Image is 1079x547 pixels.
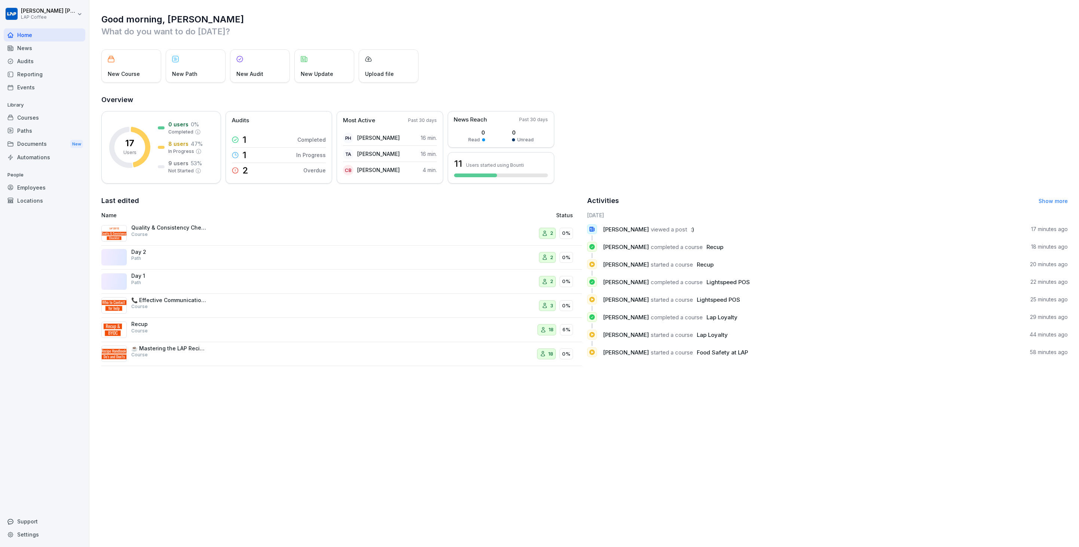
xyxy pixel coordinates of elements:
[297,136,326,144] p: Completed
[131,321,206,328] p: Recup
[454,157,462,170] h3: 11
[651,314,703,321] span: completed a course
[587,211,1068,219] h6: [DATE]
[562,254,570,261] p: 0%
[691,226,694,233] span: :)
[131,351,148,358] p: Course
[408,117,437,124] p: Past 30 days
[4,111,85,124] div: Courses
[191,120,199,128] p: 0 %
[651,331,693,338] span: started a course
[343,116,375,125] p: Most Active
[562,302,570,310] p: 0%
[706,314,738,321] span: Lap Loyalty
[4,169,85,181] p: People
[562,278,570,285] p: 0%
[101,294,582,318] a: 📞 Effective Communication: Who to Contact for WhatCourse30%
[1031,225,1068,233] p: 17 minutes ago
[301,70,333,78] p: New Update
[1030,296,1068,303] p: 25 minutes ago
[562,350,570,358] p: 0%
[587,196,619,206] h2: Activities
[343,165,353,175] div: CB
[168,120,188,128] p: 0 users
[131,345,206,352] p: ☕ Mastering the LAP Recipes - Recipe Handbook
[101,345,127,362] img: mybhhgjp8lky8t0zqxkj1o55.png
[236,70,263,78] p: New Audit
[101,95,1068,105] h2: Overview
[651,349,693,356] span: started a course
[550,254,553,261] p: 2
[4,124,85,137] div: Paths
[454,116,487,124] p: News Reach
[365,70,394,78] p: Upload file
[242,135,246,144] p: 1
[101,322,127,338] img: u50ha5qsz9j9lbpw4znzdcj5.png
[168,148,194,155] p: In Progress
[101,297,127,314] img: qkupkel8ug92vzd4osfsfnj7.png
[4,55,85,68] a: Audits
[603,331,649,338] span: [PERSON_NAME]
[296,151,326,159] p: In Progress
[101,13,1068,25] h1: Good morning, [PERSON_NAME]
[101,196,582,206] h2: Last edited
[4,28,85,42] a: Home
[232,116,249,125] p: Audits
[697,331,728,338] span: Lap Loyalty
[70,140,83,148] div: New
[651,296,693,303] span: started a course
[550,302,553,310] p: 3
[343,133,353,143] div: PH
[131,249,206,255] p: Day 2
[517,136,534,143] p: Unread
[651,226,687,233] span: viewed a post
[131,224,206,231] p: Quality & Consistency Checklist Training
[101,211,410,219] p: Name
[1054,522,1072,540] iframe: Intercom live chat
[706,279,750,286] span: Lightspeed POS
[4,137,85,151] div: Documents
[21,15,76,20] p: LAP Coffee
[101,25,1068,37] p: What do you want to do [DATE]?
[4,42,85,55] a: News
[4,194,85,207] a: Locations
[4,528,85,541] a: Settings
[131,328,148,334] p: Course
[131,273,206,279] p: Day 1
[603,261,649,268] span: [PERSON_NAME]
[423,166,437,174] p: 4 min.
[603,314,649,321] span: [PERSON_NAME]
[651,279,703,286] span: completed a course
[466,162,524,168] p: Users started using Bounti
[549,326,554,334] p: 18
[125,139,134,148] p: 17
[4,137,85,151] a: DocumentsNew
[706,243,723,251] span: Recup
[563,326,570,334] p: 6%
[343,149,353,159] div: TA
[357,150,400,158] p: [PERSON_NAME]
[603,349,649,356] span: [PERSON_NAME]
[131,255,141,262] p: Path
[242,151,246,160] p: 1
[1030,331,1068,338] p: 44 minutes ago
[468,136,480,143] p: Read
[1030,313,1068,321] p: 29 minutes ago
[697,261,714,268] span: Recup
[603,279,649,286] span: [PERSON_NAME]
[4,151,85,164] div: Automations
[168,129,193,135] p: Completed
[556,211,573,219] p: Status
[357,166,400,174] p: [PERSON_NAME]
[651,243,703,251] span: completed a course
[123,149,137,156] p: Users
[168,159,188,167] p: 9 users
[101,246,582,270] a: Day 2Path20%
[108,70,140,78] p: New Course
[4,515,85,528] div: Support
[303,166,326,174] p: Overdue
